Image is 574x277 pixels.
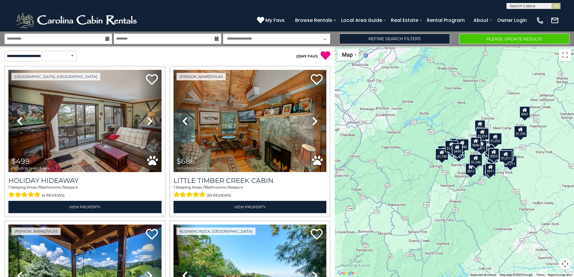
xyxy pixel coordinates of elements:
a: Blowing Rock, [GEOGRAPHIC_DATA] [177,228,255,235]
a: Add to favorites [311,228,323,241]
a: Local Area Guide [338,15,385,25]
div: $911 [485,163,496,175]
span: (59 reviews) [207,192,231,199]
a: Add to favorites [311,73,323,86]
span: $499 [11,157,30,165]
div: $1,235 [514,126,527,138]
div: Sleeping Areas / Bathrooms / Sleeps: [174,185,327,199]
span: 4 [240,185,243,189]
div: $974 [451,138,462,150]
div: $1,011 [445,140,458,152]
a: [PERSON_NAME]/Vilas [11,228,61,235]
span: 1 [8,185,10,189]
img: mail-regular-white.png [551,16,559,25]
a: My Favs [257,16,286,24]
a: Report a map error [548,273,572,276]
a: Add to favorites [146,228,158,241]
div: $1,014 [476,128,489,140]
a: Real Estate [388,15,421,25]
img: Google [336,269,356,277]
span: My Favs [265,16,285,24]
button: Change map style [338,49,359,60]
div: $686 [470,137,481,149]
div: $1,190 [435,148,449,160]
a: Owner Login [494,15,530,25]
div: $812 [465,163,476,175]
span: (4 reviews) [42,192,65,199]
span: including taxes & fees [177,166,215,170]
button: Toggle fullscreen view [559,49,571,61]
div: $961 [519,106,530,118]
div: $971 [476,140,487,152]
span: Map [342,52,353,58]
img: thumbnail_163267576.jpeg [8,70,162,172]
a: Terms (opens in new tab) [536,273,545,276]
div: $713 [438,146,449,158]
span: 1 [174,185,175,189]
div: $1,076 [483,164,496,176]
a: Open this area in Google Maps (opens a new window) [336,269,356,277]
button: Map camera controls [559,258,571,270]
div: $648 [450,138,461,150]
img: thumbnail_163274391.jpeg [174,70,327,172]
a: [GEOGRAPHIC_DATA], [GEOGRAPHIC_DATA] [11,73,100,80]
img: phone-regular-white.png [536,16,544,25]
a: Refine Search Filters [339,34,450,44]
a: View Property [8,201,162,213]
button: Please Update Results [459,34,569,44]
div: $1,246 [469,154,482,166]
div: $1,043 [481,141,494,153]
div: $1,052 [489,133,502,145]
a: Little Timber Creek Cabin [174,177,327,185]
img: White-1-2.png [15,11,140,29]
button: Keyboard shortcuts [470,273,496,277]
div: $922 [475,120,485,132]
span: including taxes & fees [11,166,50,170]
a: (0)MY FAVS [296,54,318,58]
div: $512 [455,147,465,159]
a: Rental Program [424,15,468,25]
div: $499 [452,143,462,155]
span: 0 [298,54,300,58]
div: $923 [488,148,499,160]
a: [PERSON_NAME]/Vilas [177,73,226,80]
div: $1,005 [501,148,514,160]
div: $1,017 [499,150,512,162]
span: Map data ©2025 Google [500,273,533,276]
a: Browse Rentals [292,15,335,25]
span: $686 [177,157,195,165]
span: ( ) [296,54,301,58]
a: Holiday Hideaway [8,177,162,185]
a: View Property [174,201,327,213]
a: About [470,15,491,25]
div: $1,482 [456,139,469,151]
div: Sleeping Areas / Bathrooms / Sleeps: [8,185,162,199]
span: 4 [75,185,78,189]
span: 1 [39,185,40,189]
span: 1 [204,185,205,189]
